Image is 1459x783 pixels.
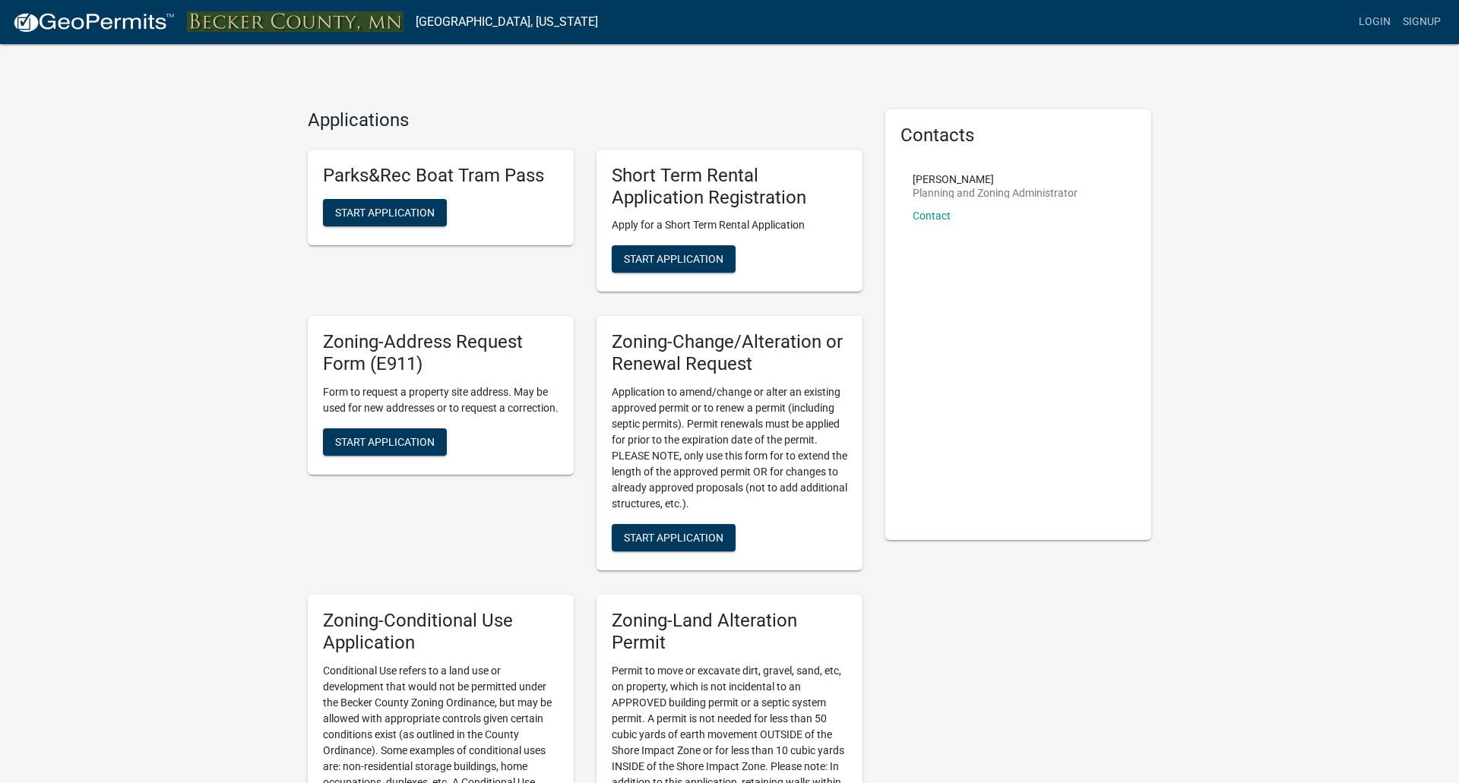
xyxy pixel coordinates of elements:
h5: Contacts [900,125,1136,147]
p: [PERSON_NAME] [913,174,1078,185]
a: Login [1353,8,1397,36]
h4: Applications [308,109,862,131]
span: Start Application [335,206,435,218]
button: Start Application [612,524,736,551]
h5: Zoning-Change/Alteration or Renewal Request [612,331,847,375]
img: Becker County, Minnesota [187,11,404,32]
a: [GEOGRAPHIC_DATA], [US_STATE] [416,9,598,35]
button: Start Application [323,428,447,456]
p: Application to amend/change or alter an existing approved permit or to renew a permit (including ... [612,384,847,512]
a: Contact [913,210,951,222]
h5: Zoning-Conditional Use Application [323,610,559,654]
h5: Parks&Rec Boat Tram Pass [323,165,559,187]
span: Start Application [624,531,723,543]
p: Apply for a Short Term Rental Application [612,217,847,233]
h5: Zoning-Address Request Form (E911) [323,331,559,375]
span: Start Application [335,435,435,447]
h5: Short Term Rental Application Registration [612,165,847,209]
a: Signup [1397,8,1447,36]
p: Planning and Zoning Administrator [913,188,1078,198]
p: Form to request a property site address. May be used for new addresses or to request a correction. [323,384,559,416]
button: Start Application [612,245,736,273]
h5: Zoning-Land Alteration Permit [612,610,847,654]
button: Start Application [323,199,447,226]
span: Start Application [624,253,723,265]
